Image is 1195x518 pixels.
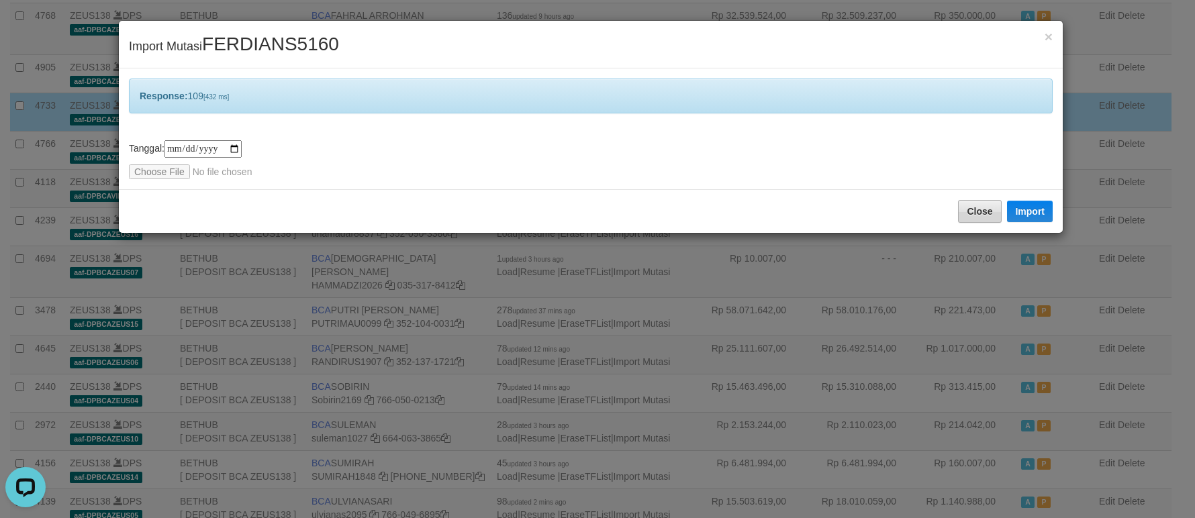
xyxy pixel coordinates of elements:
button: Open LiveChat chat widget [5,5,46,46]
span: × [1045,29,1053,44]
b: Response: [140,91,188,101]
span: Import Mutasi [129,40,339,53]
button: Close [1045,30,1053,44]
span: FERDIANS5160 [202,34,339,54]
span: [432 ms] [203,93,229,101]
button: Close [958,200,1001,223]
div: Tanggal: [129,140,1053,179]
button: Import [1007,201,1053,222]
div: 109 [129,79,1053,113]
